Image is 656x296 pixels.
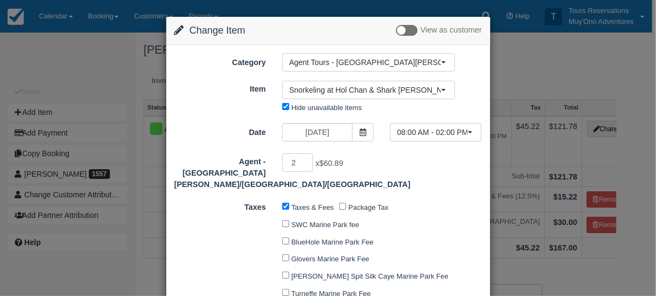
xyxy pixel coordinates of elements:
label: Glovers Marine Park Fee [291,255,369,263]
label: SWC Marine Park fee [291,221,359,229]
label: Agent - San Pedro/Belize City/Caye Caulker [166,152,274,190]
span: Snorkeling at Hol Chan & Shark [PERSON_NAME] - Agent [289,85,441,95]
button: 08:00 AM - 02:00 PM [390,123,482,141]
span: 08:00 AM - 02:00 PM [397,127,467,138]
label: BlueHole Marine Park Fee [291,238,374,246]
span: $60.89 [320,159,343,168]
input: Agent - San Pedro/Belize City/Caye Caulker [282,153,314,172]
span: x [315,159,343,168]
label: [PERSON_NAME] Spit Silk Caye Marine Park Fee [291,272,449,280]
label: Item [166,80,274,95]
label: Taxes & Fees [291,203,334,211]
label: Package Tax [348,203,388,211]
label: Hide unavailable items [291,104,362,112]
label: Date [166,123,274,138]
label: Category [166,53,274,68]
span: Agent Tours - [GEOGRAPHIC_DATA][PERSON_NAME] Caulker/[GEOGRAPHIC_DATA] City Tours [289,57,441,68]
button: Agent Tours - [GEOGRAPHIC_DATA][PERSON_NAME] Caulker/[GEOGRAPHIC_DATA] City Tours [282,53,455,72]
span: View as customer [420,26,482,35]
button: Snorkeling at Hol Chan & Shark [PERSON_NAME] - Agent [282,81,455,99]
label: Taxes [166,198,274,213]
span: Change Item [190,25,245,36]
